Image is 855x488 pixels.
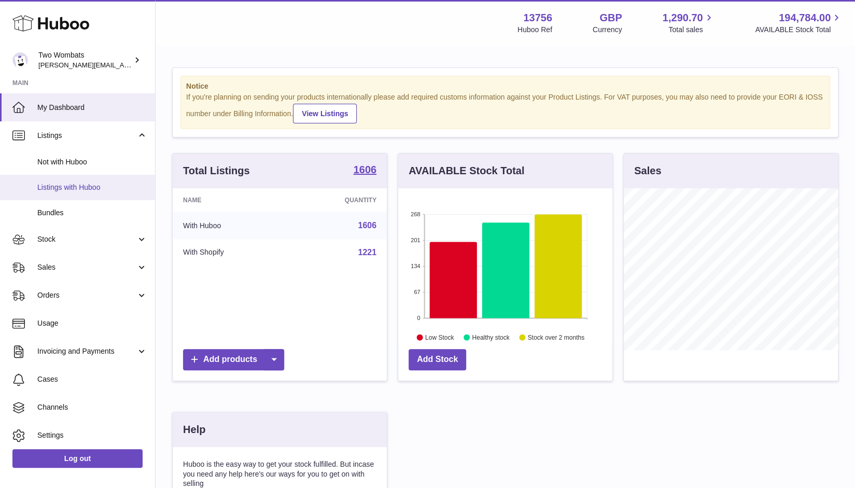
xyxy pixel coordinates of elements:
[183,423,205,437] h3: Help
[779,11,831,25] span: 194,784.00
[472,333,510,341] text: Healthy stock
[358,221,376,230] a: 1606
[668,25,714,35] span: Total sales
[663,11,703,25] span: 1,290.70
[38,50,132,70] div: Two Wombats
[37,430,147,440] span: Settings
[409,349,466,370] a: Add Stock
[354,164,377,177] a: 1606
[37,208,147,218] span: Bundles
[755,11,843,35] a: 194,784.00 AVAILABLE Stock Total
[37,234,136,244] span: Stock
[411,237,420,243] text: 201
[37,290,136,300] span: Orders
[173,239,288,266] td: With Shopify
[417,315,420,321] text: 0
[183,349,284,370] a: Add products
[173,188,288,212] th: Name
[288,188,387,212] th: Quantity
[411,263,420,269] text: 134
[37,318,147,328] span: Usage
[37,262,136,272] span: Sales
[183,164,250,178] h3: Total Listings
[37,183,147,192] span: Listings with Huboo
[599,11,622,25] strong: GBP
[173,212,288,239] td: With Huboo
[523,11,552,25] strong: 13756
[517,25,552,35] div: Huboo Ref
[663,11,715,35] a: 1,290.70 Total sales
[186,92,824,123] div: If you're planning on sending your products internationally please add required customs informati...
[293,104,357,123] a: View Listings
[37,103,147,113] span: My Dashboard
[409,164,524,178] h3: AVAILABLE Stock Total
[186,81,824,91] strong: Notice
[37,374,147,384] span: Cases
[528,333,584,341] text: Stock over 2 months
[593,25,622,35] div: Currency
[354,164,377,175] strong: 1606
[414,289,420,295] text: 67
[37,131,136,141] span: Listings
[411,211,420,217] text: 268
[38,61,263,69] span: [PERSON_NAME][EMAIL_ADDRESS][PERSON_NAME][DOMAIN_NAME]
[12,449,143,468] a: Log out
[37,346,136,356] span: Invoicing and Payments
[755,25,843,35] span: AVAILABLE Stock Total
[37,157,147,167] span: Not with Huboo
[358,248,376,257] a: 1221
[425,333,454,341] text: Low Stock
[634,164,661,178] h3: Sales
[12,52,28,68] img: adam.randall@twowombats.com
[37,402,147,412] span: Channels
